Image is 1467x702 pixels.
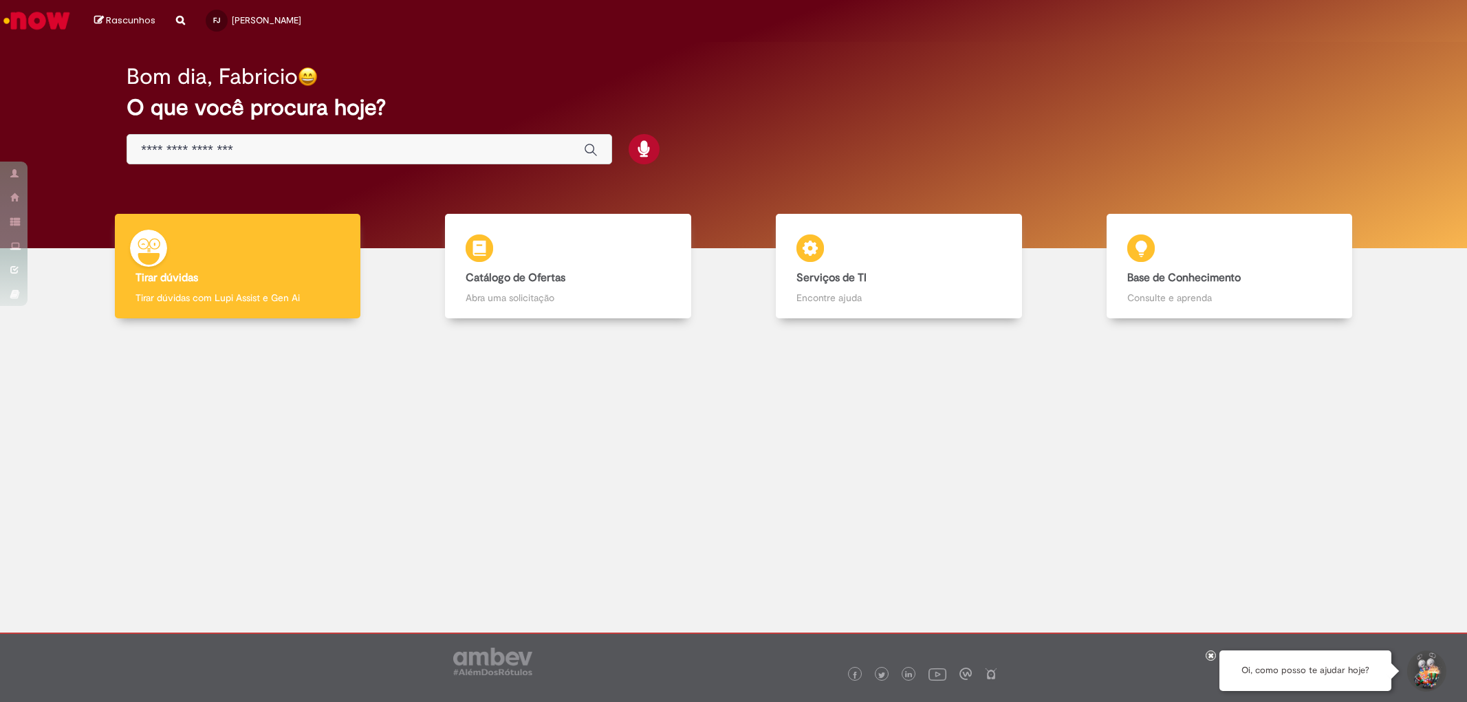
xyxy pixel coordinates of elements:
[127,65,298,89] h2: Bom dia, Fabricio
[734,214,1065,319] a: Serviços de TI Encontre ajuda
[453,648,532,675] img: logo_footer_ambev_rotulo_gray.png
[466,271,565,285] b: Catálogo de Ofertas
[403,214,734,319] a: Catálogo de Ofertas Abra uma solicitação
[94,14,155,28] a: Rascunhos
[298,67,318,87] img: happy-face.png
[135,271,198,285] b: Tirar dúvidas
[928,665,946,683] img: logo_footer_youtube.png
[1219,650,1391,691] div: Oi, como posso te ajudar hoje?
[851,672,858,679] img: logo_footer_facebook.png
[878,672,885,679] img: logo_footer_twitter.png
[106,14,155,27] span: Rascunhos
[1,7,72,34] img: ServiceNow
[466,291,670,305] p: Abra uma solicitação
[232,14,301,26] span: [PERSON_NAME]
[72,214,403,319] a: Tirar dúvidas Tirar dúvidas com Lupi Assist e Gen Ai
[985,668,997,680] img: logo_footer_naosei.png
[213,16,220,25] span: FJ
[1405,650,1446,692] button: Iniciar Conversa de Suporte
[796,271,867,285] b: Serviços de TI
[796,291,1001,305] p: Encontre ajuda
[1127,271,1241,285] b: Base de Conhecimento
[135,291,340,305] p: Tirar dúvidas com Lupi Assist e Gen Ai
[1127,291,1332,305] p: Consulte e aprenda
[959,668,972,680] img: logo_footer_workplace.png
[1064,214,1395,319] a: Base de Conhecimento Consulte e aprenda
[127,96,1340,120] h2: O que você procura hoje?
[905,671,912,679] img: logo_footer_linkedin.png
